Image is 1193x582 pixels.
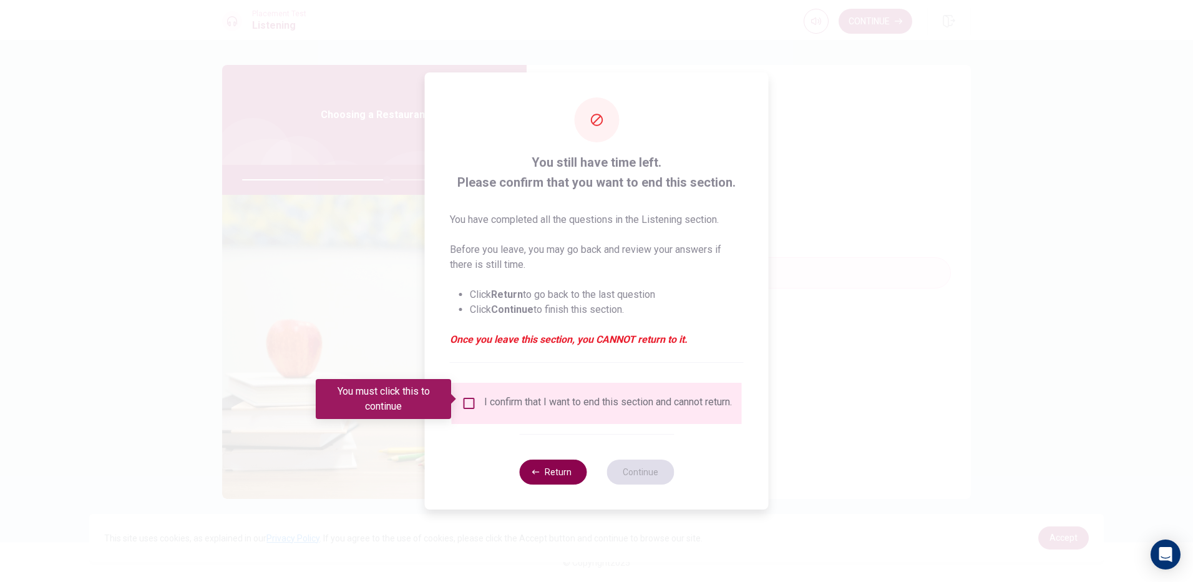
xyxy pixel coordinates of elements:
span: You must click this to continue [462,396,477,411]
button: Continue [606,460,674,485]
button: Return [519,460,587,485]
li: Click to finish this section. [470,302,744,317]
em: Once you leave this section, you CANNOT return to it. [450,332,744,347]
div: Open Intercom Messenger [1151,540,1181,570]
p: Before you leave, you may go back and review your answers if there is still time. [450,242,744,272]
strong: Return [491,289,523,300]
div: You must click this to continue [316,379,451,419]
p: You have completed all the questions in the Listening section. [450,212,744,227]
div: I confirm that I want to end this section and cannot return. [484,396,732,411]
strong: Continue [491,303,533,315]
span: You still have time left. Please confirm that you want to end this section. [450,152,744,192]
li: Click to go back to the last question [470,287,744,302]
